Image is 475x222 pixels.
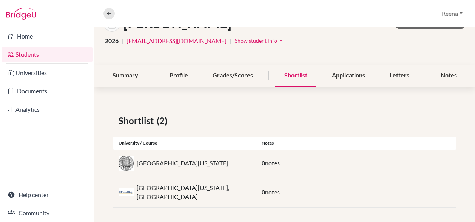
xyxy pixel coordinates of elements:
[119,188,134,197] img: us_ucs_a51uvd_m.jpeg
[2,29,93,44] a: Home
[256,140,456,146] div: Notes
[137,183,250,201] p: [GEOGRAPHIC_DATA][US_STATE], [GEOGRAPHIC_DATA]
[157,114,170,128] span: (2)
[323,65,374,87] div: Applications
[262,159,265,166] span: 0
[105,36,119,45] span: 2026
[438,6,466,21] button: Reena
[432,65,466,87] div: Notes
[265,159,280,166] span: notes
[122,36,123,45] span: |
[103,65,147,87] div: Summary
[2,65,93,80] a: Universities
[235,37,277,44] span: Show student info
[2,83,93,99] a: Documents
[119,114,157,128] span: Shortlist
[2,102,93,117] a: Analytics
[204,65,262,87] div: Grades/Scores
[6,8,36,20] img: Bridge-U
[119,156,134,171] img: us_cal_z3xehhiu.jpeg
[381,65,418,87] div: Letters
[137,159,228,168] p: [GEOGRAPHIC_DATA][US_STATE]
[160,65,197,87] div: Profile
[262,188,265,196] span: 0
[2,47,93,62] a: Students
[113,140,256,146] div: University / Course
[126,36,227,45] a: [EMAIL_ADDRESS][DOMAIN_NAME]
[234,35,285,46] button: Show student infoarrow_drop_down
[2,205,93,220] a: Community
[2,187,93,202] a: Help center
[275,65,316,87] div: Shortlist
[230,36,231,45] span: |
[265,188,280,196] span: notes
[277,37,285,44] i: arrow_drop_down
